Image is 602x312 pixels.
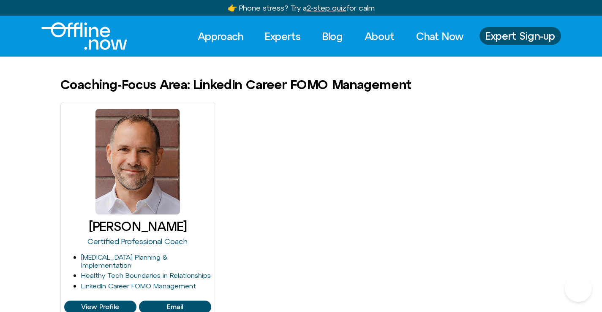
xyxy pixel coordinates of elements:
[41,22,113,50] div: Logo
[81,271,211,279] a: Healthy Tech Boundaries in Relationships
[315,27,351,46] a: Blog
[565,275,592,302] iframe: Botpress
[357,27,402,46] a: About
[41,22,127,50] img: Offline.Now logo in white. Text of the words offline.now with a line going through the "O"
[190,27,251,46] a: Approach
[485,30,555,41] span: Expert Sign-up
[190,27,471,46] nav: Menu
[479,27,561,45] a: Expert Sign-up
[307,3,346,12] u: 2-step quiz
[228,3,375,12] a: 👉 Phone stress? Try a2-step quizfor calm
[87,237,188,246] a: Certified Professional Coach
[89,219,187,233] a: [PERSON_NAME]
[60,78,411,92] h1: Coaching-Focus Area: LinkedIn Career FOMO Management
[81,253,167,269] a: [MEDICAL_DATA] Planning & Implementation
[167,303,183,311] span: Email
[81,303,119,311] span: View Profile
[257,27,308,46] a: Experts
[81,282,196,290] a: LinkedIn Career FOMO Management
[409,27,471,46] a: Chat Now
